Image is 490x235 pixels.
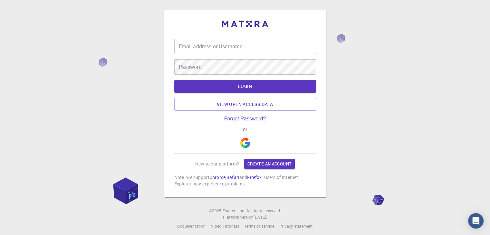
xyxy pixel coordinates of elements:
[240,138,250,148] img: Google
[246,208,281,214] span: All rights reserved.
[211,223,239,229] span: Video Tutorials
[174,80,316,93] button: LOGIN
[254,214,267,221] a: [DATE].
[174,174,316,187] p: Note: we support , and . Users of Internet Explorer may experience problems.
[223,214,254,221] span: Platform version
[177,223,206,230] a: Documentation
[226,174,239,180] a: Safari
[247,174,262,180] a: Firefox
[244,159,295,169] a: Create an account
[177,223,206,229] span: Documentation
[244,223,274,229] span: Terms of service
[224,116,266,122] a: Forgot Password?
[211,223,239,230] a: Video Tutorials
[279,223,313,230] a: Privacy statement
[223,208,245,214] a: Exabyte Inc.
[244,223,274,230] a: Terms of service
[468,213,484,229] div: Open Intercom Messenger
[279,223,313,229] span: Privacy statement
[223,208,245,213] span: Exabyte Inc.
[174,98,316,111] a: View open access data
[209,208,223,214] span: © 2025
[254,214,267,220] span: [DATE] .
[195,161,239,167] p: New to our platform?
[240,127,250,133] span: or
[209,174,226,180] a: Chrome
